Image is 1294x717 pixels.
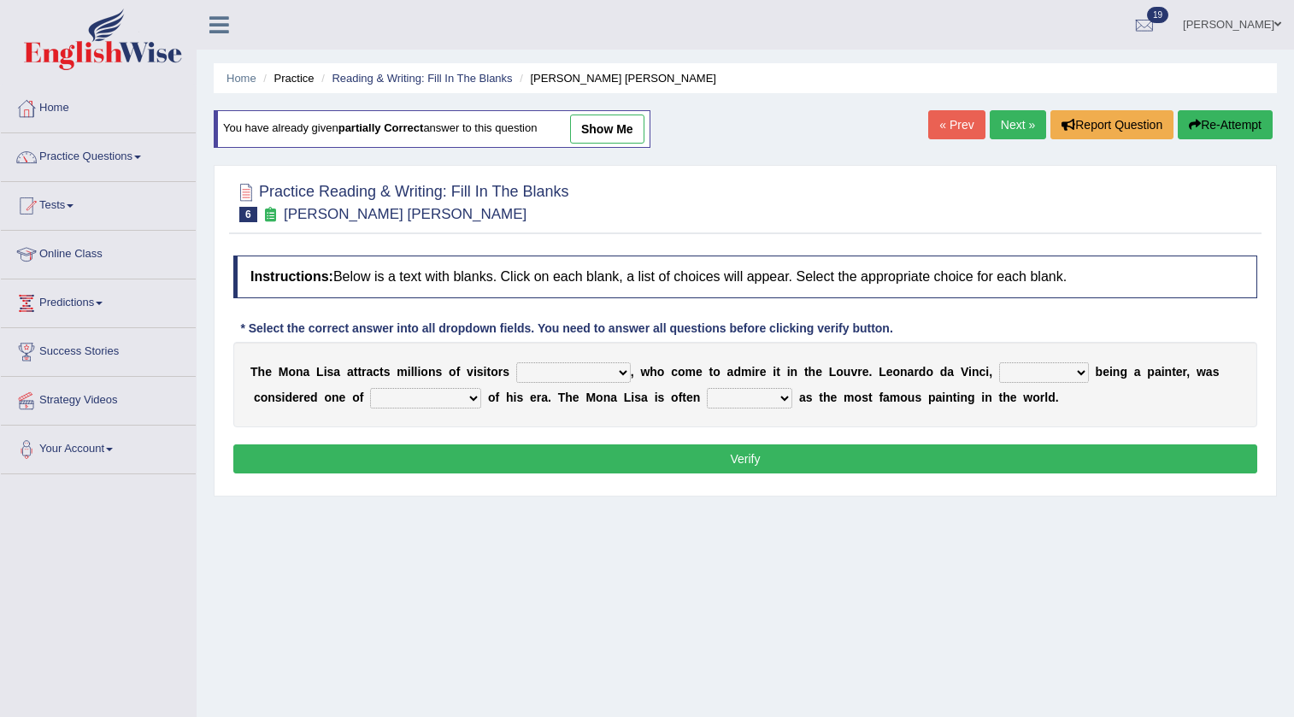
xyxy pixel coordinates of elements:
[261,391,268,404] b: o
[823,391,831,404] b: h
[332,72,512,85] a: Reading & Writing: Fill In The Blanks
[961,365,968,379] b: V
[327,365,334,379] b: s
[908,365,915,379] b: a
[960,391,968,404] b: n
[686,391,693,404] b: e
[467,365,473,379] b: v
[862,365,869,379] b: e
[354,365,358,379] b: t
[685,365,696,379] b: m
[928,110,985,139] a: « Prev
[890,391,900,404] b: m
[696,365,703,379] b: e
[850,365,857,379] b: v
[233,444,1257,473] button: Verify
[1,426,196,468] a: Your Account
[1186,365,1190,379] b: ,
[1162,365,1165,379] b: i
[631,391,634,404] b: i
[809,365,816,379] b: h
[296,365,303,379] b: n
[760,365,767,379] b: e
[498,365,503,379] b: r
[1056,391,1059,404] b: .
[360,391,364,404] b: f
[233,179,569,222] h2: Practice Reading & Writing: Fill In The Blanks
[709,365,714,379] b: t
[333,365,340,379] b: a
[862,391,868,404] b: s
[671,391,679,404] b: o
[324,365,327,379] b: i
[879,365,886,379] b: L
[919,365,926,379] b: d
[682,391,686,404] b: t
[634,391,641,404] b: s
[989,365,992,379] b: ,
[956,391,960,404] b: i
[631,365,634,379] b: ,
[1003,391,1010,404] b: h
[585,391,596,404] b: M
[565,391,573,404] b: h
[1213,365,1220,379] b: s
[285,391,293,404] b: d
[945,391,953,404] b: n
[900,391,908,404] b: o
[1134,365,1141,379] b: a
[979,365,985,379] b: c
[537,391,541,404] b: r
[886,365,893,379] b: e
[1050,110,1173,139] button: Report Question
[900,365,908,379] b: n
[486,365,491,379] b: t
[603,391,611,404] b: n
[773,365,776,379] b: i
[1,231,196,273] a: Online Class
[658,391,665,404] b: s
[226,72,256,85] a: Home
[265,365,272,379] b: e
[693,391,701,404] b: n
[449,365,456,379] b: o
[347,365,354,379] b: a
[1109,365,1113,379] b: i
[776,365,780,379] b: t
[1023,391,1032,404] b: w
[755,365,759,379] b: r
[284,206,526,222] small: [PERSON_NAME] [PERSON_NAME]
[657,365,665,379] b: o
[914,365,918,379] b: r
[968,365,972,379] b: i
[799,391,806,404] b: a
[233,256,1257,298] h4: Below is a text with blanks. Click on each blank, a list of choices will appear. Select the appro...
[491,365,498,379] b: o
[1,133,196,176] a: Practice Questions
[332,391,339,404] b: n
[250,365,258,379] b: T
[573,391,579,404] b: e
[268,391,275,404] b: n
[678,365,685,379] b: o
[275,391,282,404] b: s
[1172,365,1176,379] b: t
[239,207,257,222] span: 6
[679,391,683,404] b: f
[310,391,318,404] b: d
[787,365,791,379] b: i
[299,391,303,404] b: r
[968,391,975,404] b: g
[947,365,954,379] b: a
[548,391,551,404] b: .
[214,110,650,148] div: You have already given answer to this question
[908,391,915,404] b: u
[352,391,360,404] b: o
[496,391,500,404] b: f
[999,391,1003,404] b: t
[435,365,442,379] b: s
[926,365,933,379] b: o
[292,391,299,404] b: e
[338,122,424,135] b: partially correct
[1165,365,1173,379] b: n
